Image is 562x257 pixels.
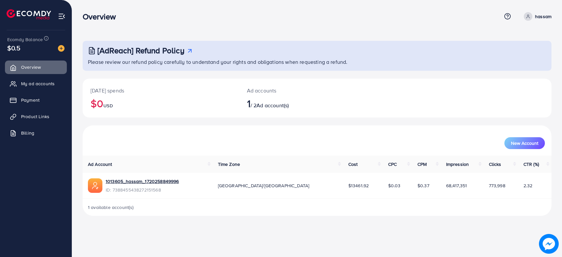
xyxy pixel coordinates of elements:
[21,97,40,103] span: Payment
[5,77,67,90] a: My ad accounts
[7,9,51,19] img: logo
[5,126,67,140] a: Billing
[21,130,34,136] span: Billing
[489,161,501,167] span: Clicks
[535,13,551,20] p: hassam
[91,87,231,94] p: [DATE] spends
[417,161,427,167] span: CPM
[106,187,179,193] span: ID: 7388455438272151568
[523,182,533,189] span: 2.32
[88,58,548,66] p: Please review our refund policy carefully to understand your rights and obligations when requesti...
[539,234,558,253] img: image
[417,182,429,189] span: $0.37
[446,182,467,189] span: 68,417,351
[21,64,41,70] span: Overview
[348,182,369,189] span: $13461.92
[247,96,251,111] span: 1
[88,204,134,211] span: 1 available account(s)
[218,161,240,167] span: Time Zone
[5,110,67,123] a: Product Links
[521,12,551,21] a: hassam
[388,161,397,167] span: CPC
[7,43,21,53] span: $0.5
[58,13,66,20] img: menu
[83,12,121,21] h3: Overview
[218,182,309,189] span: [GEOGRAPHIC_DATA]/[GEOGRAPHIC_DATA]
[348,161,358,167] span: Cost
[58,45,65,52] img: image
[88,161,112,167] span: Ad Account
[523,161,539,167] span: CTR (%)
[504,137,545,149] button: New Account
[247,87,348,94] p: Ad accounts
[489,182,505,189] span: 773,998
[88,178,102,193] img: ic-ads-acc.e4c84228.svg
[247,97,348,110] h2: / 2
[91,97,231,110] h2: $0
[5,61,67,74] a: Overview
[21,113,49,120] span: Product Links
[21,80,55,87] span: My ad accounts
[103,102,113,109] span: USD
[97,46,184,55] h3: [AdReach] Refund Policy
[511,141,538,145] span: New Account
[256,102,289,109] span: Ad account(s)
[388,182,401,189] span: $0.03
[106,178,179,185] a: 1013605_hassam_1720258849996
[446,161,469,167] span: Impression
[7,36,43,43] span: Ecomdy Balance
[5,93,67,107] a: Payment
